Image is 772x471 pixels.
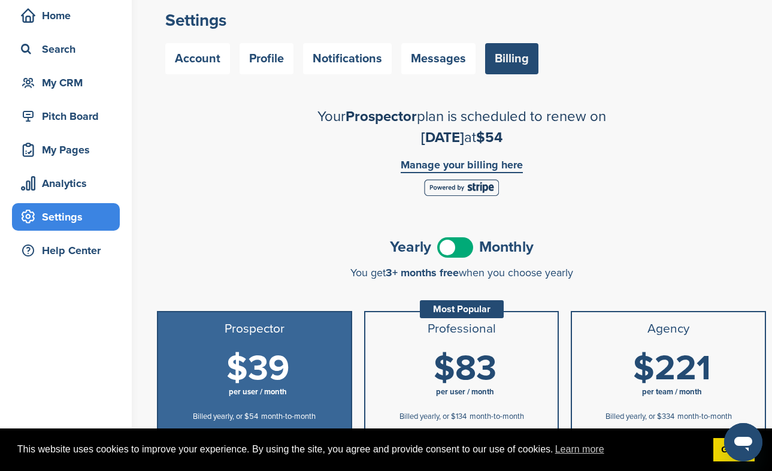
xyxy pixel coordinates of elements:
div: My CRM [18,72,120,93]
span: Monthly [479,240,534,255]
span: Prospector [346,108,417,125]
span: per user / month [229,387,287,397]
div: My Pages [18,139,120,161]
div: You get when you choose yearly [157,267,766,279]
span: Billed yearly, or $334 [606,412,674,421]
span: per team / month [642,387,702,397]
div: Search [18,38,120,60]
h3: Prospector [163,322,346,336]
a: dismiss cookie message [713,438,755,462]
div: Most Popular [420,300,504,318]
span: month-to-month [677,412,732,421]
a: Help Center [12,237,120,264]
span: [DATE] [421,129,464,146]
span: Yearly [390,240,431,255]
span: month-to-month [261,412,316,421]
a: Analytics [12,170,120,197]
a: Account [165,43,230,74]
a: My Pages [12,136,120,164]
h2: Settings [165,10,758,31]
a: Settings [12,203,120,231]
a: Messages [401,43,476,74]
a: Notifications [303,43,392,74]
span: Billed yearly, or $134 [399,412,467,421]
span: $39 [226,348,289,390]
a: Profile [240,43,293,74]
div: Settings [18,206,120,228]
h2: Your plan is scheduled to renew on at [252,106,671,148]
span: $83 [434,348,496,390]
span: Billed yearly, or $54 [193,412,258,421]
a: My CRM [12,69,120,96]
span: month-to-month [470,412,524,421]
a: Manage your billing here [401,159,523,173]
span: $221 [633,348,711,390]
span: 3+ months free [386,266,459,279]
div: Home [18,5,120,26]
span: This website uses cookies to improve your experience. By using the site, you agree and provide co... [17,440,704,458]
div: Analytics [18,173,120,194]
div: Pitch Board [18,105,120,127]
span: per user / month [436,387,494,397]
a: Pitch Board [12,102,120,130]
h3: Professional [370,322,553,336]
h3: Agency [577,322,760,336]
div: Help Center [18,240,120,261]
a: Home [12,2,120,29]
a: learn more about cookies [553,440,606,458]
span: $54 [476,129,502,146]
img: Stripe [424,179,499,196]
a: Billing [485,43,538,74]
a: Search [12,35,120,63]
iframe: Button to launch messaging window [724,423,762,461]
